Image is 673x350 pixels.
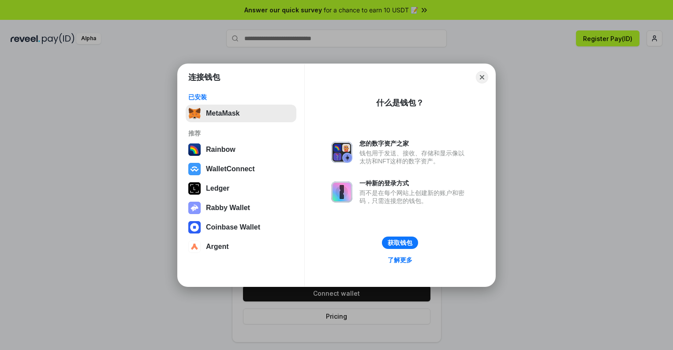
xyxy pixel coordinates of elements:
div: Coinbase Wallet [206,223,260,231]
button: Close [476,71,488,83]
button: Rabby Wallet [186,199,296,217]
div: 已安装 [188,93,294,101]
div: 推荐 [188,129,294,137]
button: MetaMask [186,105,296,122]
div: Rabby Wallet [206,204,250,212]
div: 而不是在每个网站上创建新的账户和密码，只需连接您的钱包。 [359,189,469,205]
button: WalletConnect [186,160,296,178]
div: 了解更多 [388,256,412,264]
img: svg+xml,%3Csvg%20width%3D%2228%22%20height%3D%2228%22%20viewBox%3D%220%200%2028%2028%22%20fill%3D... [188,163,201,175]
div: 什么是钱包？ [376,98,424,108]
button: 获取钱包 [382,237,418,249]
button: Coinbase Wallet [186,218,296,236]
div: Argent [206,243,229,251]
button: Rainbow [186,141,296,158]
img: svg+xml,%3Csvg%20width%3D%2228%22%20height%3D%2228%22%20viewBox%3D%220%200%2028%2028%22%20fill%3D... [188,241,201,253]
button: Ledger [186,180,296,197]
div: WalletConnect [206,165,255,173]
img: svg+xml,%3Csvg%20xmlns%3D%22http%3A%2F%2Fwww.w3.org%2F2000%2Fsvg%22%20fill%3D%22none%22%20viewBox... [331,142,352,163]
div: 您的数字资产之家 [359,139,469,147]
div: 获取钱包 [388,239,412,247]
div: Rainbow [206,146,236,154]
img: svg+xml,%3Csvg%20xmlns%3D%22http%3A%2F%2Fwww.w3.org%2F2000%2Fsvg%22%20width%3D%2228%22%20height%3... [188,182,201,195]
img: svg+xml,%3Csvg%20xmlns%3D%22http%3A%2F%2Fwww.w3.org%2F2000%2Fsvg%22%20fill%3D%22none%22%20viewBox... [331,181,352,203]
div: 一种新的登录方式 [359,179,469,187]
h1: 连接钱包 [188,72,220,83]
div: Ledger [206,184,229,192]
img: svg+xml,%3Csvg%20width%3D%22120%22%20height%3D%22120%22%20viewBox%3D%220%200%20120%20120%22%20fil... [188,143,201,156]
img: svg+xml,%3Csvg%20width%3D%2228%22%20height%3D%2228%22%20viewBox%3D%220%200%2028%2028%22%20fill%3D... [188,221,201,233]
div: 钱包用于发送、接收、存储和显示像以太坊和NFT这样的数字资产。 [359,149,469,165]
a: 了解更多 [382,254,418,266]
img: svg+xml,%3Csvg%20xmlns%3D%22http%3A%2F%2Fwww.w3.org%2F2000%2Fsvg%22%20fill%3D%22none%22%20viewBox... [188,202,201,214]
img: svg+xml,%3Csvg%20fill%3D%22none%22%20height%3D%2233%22%20viewBox%3D%220%200%2035%2033%22%20width%... [188,107,201,120]
div: MetaMask [206,109,239,117]
button: Argent [186,238,296,256]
